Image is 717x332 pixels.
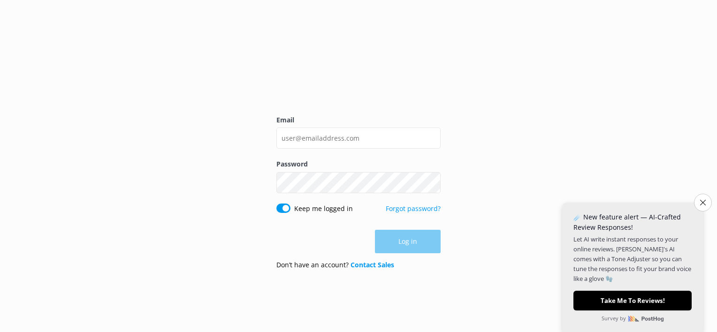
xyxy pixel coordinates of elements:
[276,128,441,149] input: user@emailaddress.com
[276,115,441,125] label: Email
[351,260,394,269] a: Contact Sales
[276,260,394,270] p: Don’t have an account?
[294,204,353,214] label: Keep me logged in
[422,173,441,192] button: Show password
[276,159,441,169] label: Password
[386,204,441,213] a: Forgot password?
